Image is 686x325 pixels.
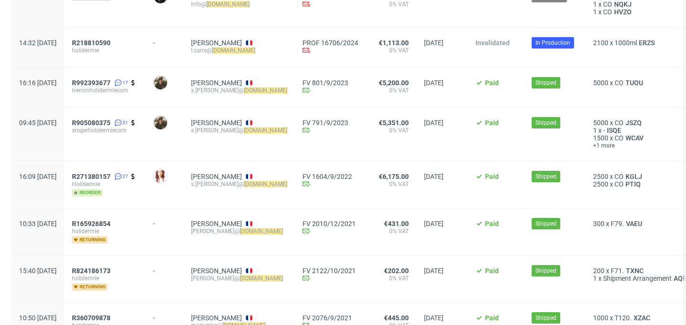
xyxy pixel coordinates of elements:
span: 10:50 [DATE] [19,314,57,322]
span: reorder [72,189,102,197]
a: FV 2076/9/2021 [303,314,359,322]
span: 2100 [593,39,608,47]
a: R360709878 [72,314,112,322]
a: FV 2122/10/2021 [303,267,359,275]
span: €1,113.00 [379,39,409,47]
span: 1000 [593,314,608,322]
span: F71. [611,267,624,275]
mark: [DOMAIN_NAME] [212,47,255,54]
span: €445.00 [384,314,409,322]
span: holidermie [72,227,138,235]
span: R271380157 [72,173,111,180]
span: Shipped [535,314,556,322]
span: JSZQ [624,119,644,127]
div: s.[PERSON_NAME]@ [191,180,287,188]
span: 16:09 [DATE] [19,173,57,180]
div: - [153,35,176,47]
div: l.carre@ [191,47,287,54]
span: R165926854 [72,220,111,227]
span: XZAC [632,314,652,322]
span: [DATE] [424,314,444,322]
span: 09:45 [DATE] [19,119,57,127]
span: Shipped [535,266,556,275]
a: R905080375 [72,119,112,127]
a: [PERSON_NAME] [191,79,242,87]
span: Paid [485,267,499,275]
span: holidermie [72,47,138,54]
span: T120. [615,314,632,322]
span: Paid [485,314,499,322]
span: holidermie [72,275,138,282]
span: lverronholidermiecom [72,87,138,94]
span: CO [615,134,624,142]
a: R165926854 [72,220,112,227]
span: 27 [122,173,128,180]
span: 0% VAT [374,180,409,188]
span: 0% VAT [374,87,409,94]
a: KGLJ [624,173,644,180]
span: R992393677 [72,79,111,87]
span: Paid [485,119,499,127]
span: 17 [122,79,128,87]
span: 31 [122,119,128,127]
div: - [153,216,176,227]
span: [DATE] [424,220,444,227]
span: 1500 [593,134,608,142]
a: R992393677 [72,79,112,87]
div: - [153,263,176,275]
span: 0% VAT [374,127,409,134]
a: ISQE [605,127,623,134]
span: 200 [593,267,605,275]
span: R824186173 [72,267,111,275]
span: 2500 [593,173,608,180]
span: In Production [535,39,570,47]
span: F79. [611,220,624,227]
span: Paid [485,173,499,180]
span: 1 [593,8,597,16]
span: returning [72,283,108,291]
a: R271380157 [72,173,112,180]
a: 27 [112,173,128,180]
a: ERZS [637,39,656,47]
a: R824186173 [72,267,112,275]
a: FV 2010/12/2021 [303,220,359,227]
span: 0% VAT [374,0,409,8]
a: HVZO [612,8,634,16]
span: WCAV [624,134,646,142]
a: NQKJ [612,0,634,8]
a: [PERSON_NAME] [191,173,242,180]
span: 0% VAT [374,275,409,282]
span: 2500 [593,180,608,188]
span: [DATE] [424,119,444,127]
span: 1 [593,275,597,282]
span: Shipped [535,219,556,228]
mark: [DOMAIN_NAME] [240,228,283,235]
span: Shipment Arrangement [603,275,672,282]
span: TUOU [624,79,645,87]
div: s.[PERSON_NAME]@ [191,87,287,94]
span: 1 [593,0,597,8]
a: [PERSON_NAME] [191,267,242,275]
a: VAEU [624,220,644,227]
a: [PERSON_NAME] [191,314,242,322]
a: FV 791/9/2023 [303,119,359,127]
div: - [153,310,176,322]
span: R360709878 [72,314,111,322]
div: s.[PERSON_NAME]@ [191,127,287,134]
div: [PERSON_NAME]@ [191,227,287,235]
mark: [DOMAIN_NAME] [240,275,283,282]
span: [DATE] [424,79,444,87]
a: [PERSON_NAME] [191,220,242,227]
a: PTIQ [624,180,643,188]
span: R218810590 [72,39,111,47]
span: [DATE] [424,267,444,275]
span: €5,351.00 [379,119,409,127]
span: €5,200.00 [379,79,409,87]
span: €202.00 [384,267,409,275]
